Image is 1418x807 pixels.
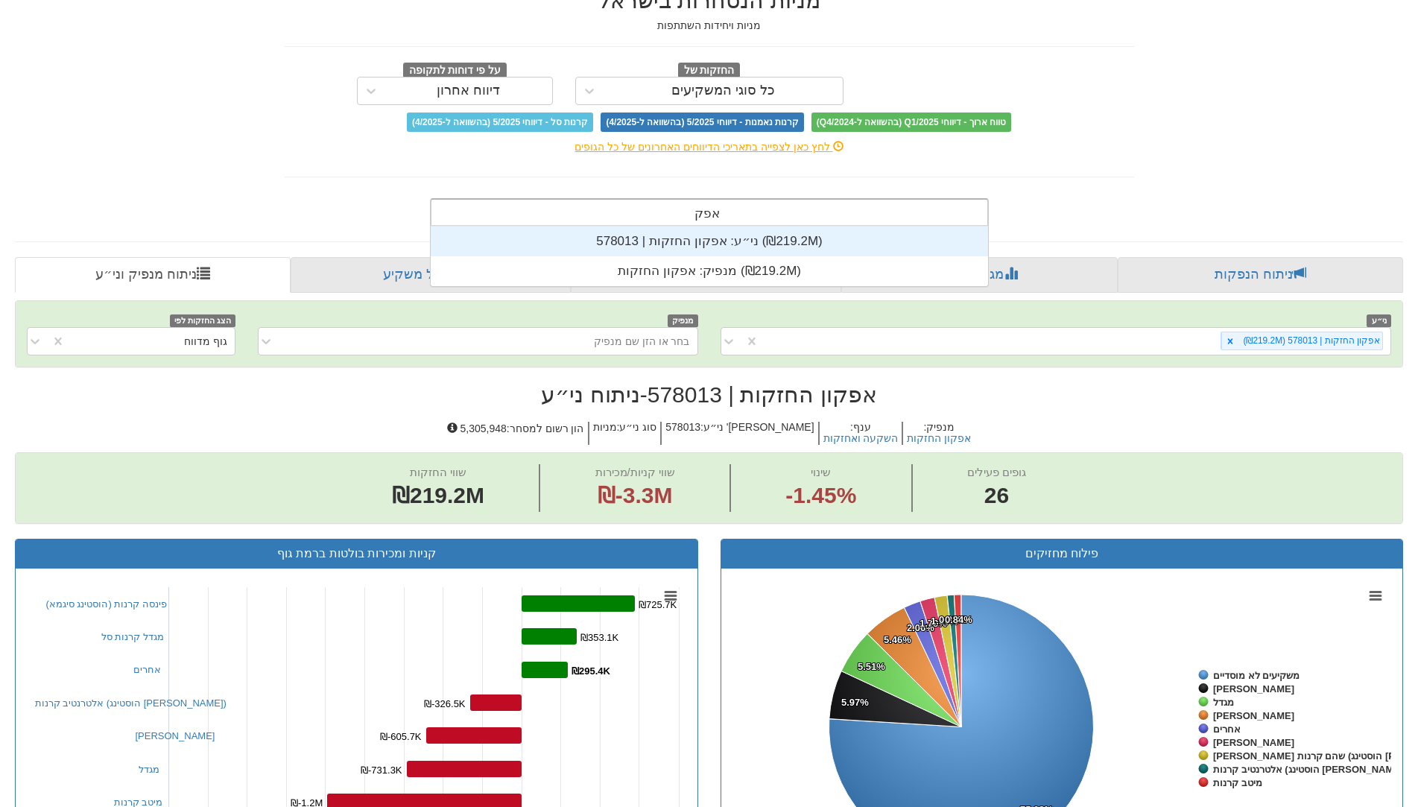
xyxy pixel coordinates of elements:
tspan: 5.51% [858,661,885,672]
span: -1.45% [785,480,856,512]
tspan: מגדל [1213,697,1234,708]
h2: אפקון החזקות | 578013 - ניתוח ני״ע [15,382,1403,407]
tspan: [PERSON_NAME] [1213,737,1294,748]
tspan: 0.85% [939,614,966,625]
span: ₪219.2M [392,483,484,507]
tspan: אלטרנטיב קרנות (הוסטינג [PERSON_NAME]) [1213,764,1407,775]
tspan: מיטב קרנות [1213,777,1262,788]
tspan: 0.84% [945,614,972,625]
span: גופים פעילים [967,466,1026,478]
a: ניתוח מנפיק וני״ע [15,257,291,293]
tspan: 1.55% [931,615,958,627]
div: כל סוגי המשקיעים [671,83,775,98]
tspan: משקיעים לא מוסדיים [1213,670,1300,681]
tspan: ₪-731.3K [361,765,402,776]
a: מגדל [139,764,159,775]
h5: ענף : [818,422,902,445]
div: גוף מדווח [184,334,227,349]
tspan: ₪-605.7K [380,731,422,742]
div: בחר או הזן שם מנפיק [594,334,690,349]
span: ני״ע [1367,314,1391,327]
a: ניתוח הנפקות [1118,257,1403,293]
span: מנפיק [668,314,698,327]
tspan: [PERSON_NAME] [1213,683,1294,694]
tspan: ₪295.4K [572,665,611,677]
a: אלטרנטיב קרנות (הוסטינג [PERSON_NAME]) [35,697,227,709]
span: הצג החזקות לפי [170,314,235,327]
h5: סוג ני״ע : מניות [588,422,661,445]
tspan: 5.97% [841,697,869,708]
h5: מניות ויחידות השתתפות [285,20,1134,31]
span: שווי קניות/מכירות [595,466,675,478]
h5: [PERSON_NAME]' ני״ע : 578013 [660,422,817,445]
a: פינסה קרנות (הוסטינג סיגמא) [46,598,168,610]
tspan: 2.06% [907,622,934,633]
tspan: 5.46% [884,634,911,645]
span: קרנות סל - דיווחי 5/2025 (בהשוואה ל-4/2025) [407,113,593,132]
a: מגדל קרנות סל [101,631,164,642]
div: לחץ כאן לצפייה בתאריכי הדיווחים האחרונים של כל הגופים [273,139,1145,154]
h3: קניות ומכירות בולטות ברמת גוף [27,547,686,560]
h3: פילוח מחזיקים [732,547,1392,560]
tspan: [PERSON_NAME] [1213,710,1294,721]
span: ₪-3.3M [598,483,673,507]
tspan: ₪-326.5K [424,698,466,709]
a: אחרים [133,664,161,675]
span: החזקות של [678,63,741,79]
tspan: ₪725.7K [639,599,677,610]
h5: הון רשום למסחר : 5,305,948 [443,422,588,445]
button: אפקון החזקות [907,433,971,444]
span: טווח ארוך - דיווחי Q1/2025 (בהשוואה ל-Q4/2024) [811,113,1011,132]
h5: מנפיק : [902,422,975,445]
tspan: ₪353.1K [580,632,619,643]
span: שינוי [811,466,831,478]
a: [PERSON_NAME] [136,730,215,741]
span: שווי החזקות [410,466,466,478]
div: אפקון החזקות | 578013 (₪219.2M) [1238,332,1382,349]
div: דיווח אחרון [437,83,500,98]
div: מנפיק: ‏אפקון החזקות ‎(₪219.2M)‎ [431,256,988,286]
div: grid [431,227,988,286]
button: השקעה ואחזקות [823,433,899,444]
tspan: אחרים [1213,724,1241,735]
span: קרנות נאמנות - דיווחי 5/2025 (בהשוואה ל-4/2025) [601,113,803,132]
div: ני״ע: ‏אפקון החזקות | 578013 ‎(₪219.2M)‎ [431,227,988,256]
span: 26 [967,480,1026,512]
tspan: 1.78% [920,618,947,629]
span: על פי דוחות לתקופה [403,63,507,79]
a: פרופיל משקיע [291,257,571,293]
